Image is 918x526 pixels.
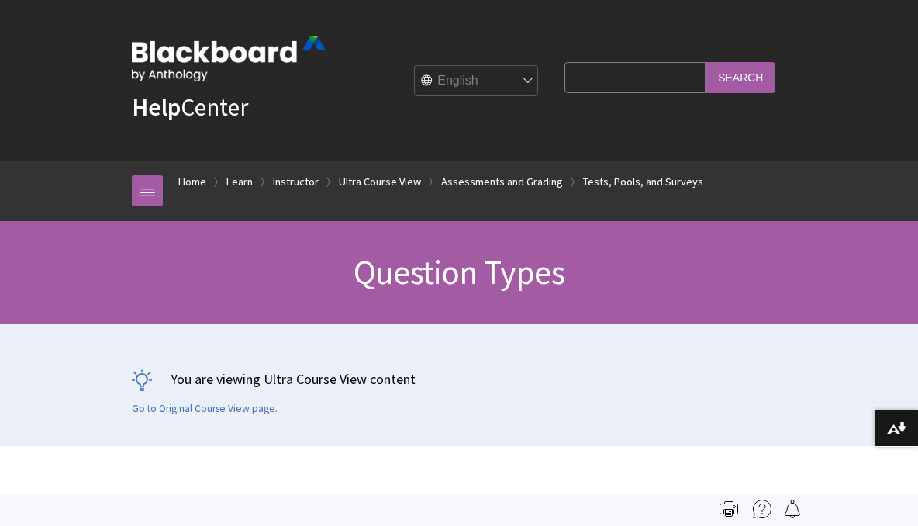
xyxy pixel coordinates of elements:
strong: Help [132,92,181,123]
a: Learn [226,172,253,192]
a: Home [178,172,206,192]
select: Site Language Selector [415,66,539,97]
a: HelpCenter [132,92,248,123]
p: At this time, you can create these question types in tests and assignments in your course. [132,491,786,511]
a: Tests, Pools, and Surveys [583,172,703,192]
a: Ultra Course View [339,172,421,192]
p: You are viewing Ultra Course View content [132,369,786,389]
span: Question Types [354,251,564,293]
input: Search [706,62,775,92]
img: Print [720,500,738,518]
img: More help [753,500,771,518]
img: Follow this page [783,500,802,518]
a: Assessments and Grading [441,172,563,192]
img: Blackboard by Anthology [132,36,326,81]
a: Instructor [273,172,319,192]
a: Go to Original Course View page. [132,402,278,416]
